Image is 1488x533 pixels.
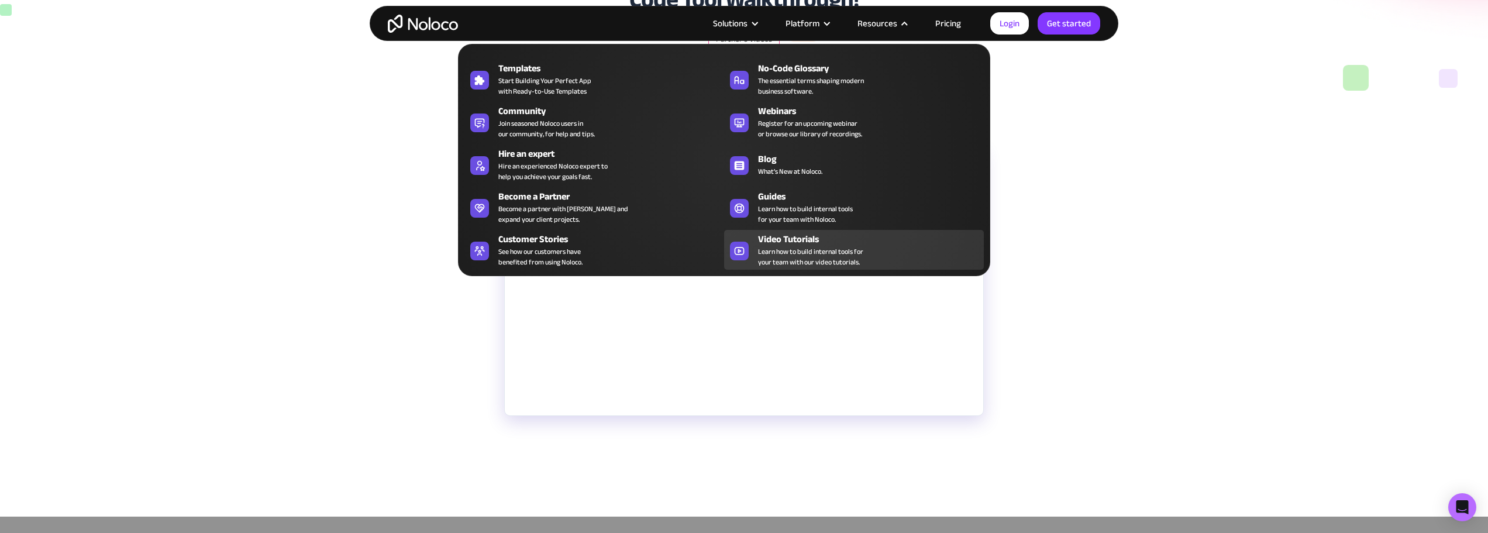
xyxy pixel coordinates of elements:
a: GuidesLearn how to build internal toolsfor your team with Noloco. [724,187,984,227]
div: Become a Partner [498,190,729,204]
div: Guides [758,190,989,204]
div: Hire an experienced Noloco expert to help you achieve your goals fast. [498,161,608,182]
span: What's New at Noloco. [758,166,822,177]
a: No-Code GlossaryThe essential terms shaping modernbusiness software. [724,59,984,99]
div: No-Code Glossary [758,61,989,75]
a: CommunityJoin seasoned Noloco users inour community, for help and tips. [464,102,724,142]
span: Join seasoned Noloco users in our community, for help and tips. [498,118,595,139]
a: Become a PartnerBecome a partner with [PERSON_NAME] andexpand your client projects. [464,187,724,227]
div: Community [498,104,729,118]
span: Start Building Your Perfect App with Ready-to-Use Templates [498,75,591,97]
a: BlogWhat's New at Noloco. [724,145,984,184]
div: Platform [786,16,819,31]
a: TemplatesStart Building Your Perfect Appwith Ready-to-Use Templates [464,59,724,99]
div: Video Tutorials [758,232,989,246]
p: Discover the power of Noloco, a remarkable no-code tool that's revolutionizing the way businesses... [504,451,984,493]
span: See how our customers have benefited from using Noloco. [498,246,583,267]
div: Resources [843,16,921,31]
a: WebinarsRegister for an upcoming webinaror browse our library of recordings. [724,102,984,142]
div: Blog [758,152,989,166]
a: Customer StoriesSee how our customers havebenefited from using Noloco. [464,230,724,270]
div: Hire an expert [498,147,729,161]
a: Login [990,12,1029,35]
div: Platform [771,16,843,31]
span: The essential terms shaping modern business software. [758,75,864,97]
div: Open Intercom Messenger [1448,493,1476,521]
div: Solutions [698,16,771,31]
div: Resources [857,16,897,31]
a: Video TutorialsLearn how to build internal tools foryour team with our video tutorials. [724,230,984,270]
a: Hire an expertHire an experienced Noloco expert tohelp you achieve your goals fast. [464,145,724,184]
div: Templates [498,61,729,75]
a: home [388,15,458,33]
span: Register for an upcoming webinar or browse our library of recordings. [758,118,862,139]
div: Solutions [713,16,748,31]
div: Become a partner with [PERSON_NAME] and expand your client projects. [498,204,628,225]
iframe: YouTube embed [505,146,983,415]
div: Customer Stories [498,232,729,246]
a: Pricing [921,16,976,31]
span: Learn how to build internal tools for your team with our video tutorials. [758,246,863,267]
a: Get started [1038,12,1100,35]
nav: Resources [458,27,990,276]
span: Learn how to build internal tools for your team with Noloco. [758,204,853,225]
div: Webinars [758,104,989,118]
